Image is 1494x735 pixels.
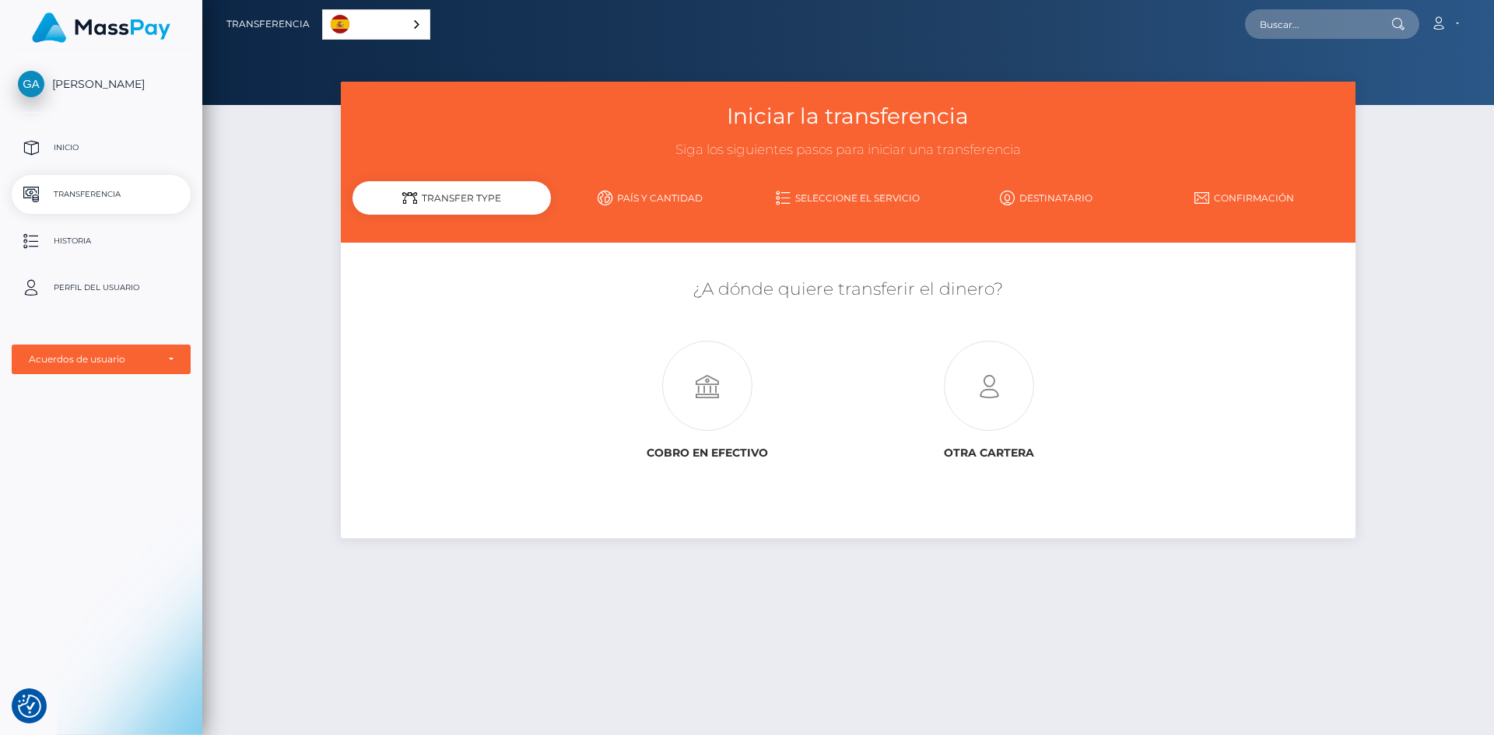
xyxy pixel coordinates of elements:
[18,276,184,299] p: Perfil del usuario
[12,268,191,307] a: Perfil del usuario
[860,446,1118,460] h6: Otra cartera
[1245,9,1391,39] input: Buscar...
[18,183,184,206] p: Transferencia
[322,9,430,40] aside: Language selected: Español
[323,10,430,39] a: Español
[12,77,191,91] span: [PERSON_NAME]
[12,128,191,167] a: Inicio
[12,222,191,261] a: Historia
[749,184,948,212] a: Seleccione el servicio
[32,12,170,43] img: MassPay
[352,101,1343,131] h3: Iniciar la transferencia
[578,446,836,460] h6: Cobro en efectivo
[322,9,430,40] div: Language
[12,345,191,374] button: Acuerdos de usuario
[352,181,551,215] div: Transfer Type
[551,184,749,212] a: País y cantidad
[29,353,156,366] div: Acuerdos de usuario
[1145,184,1344,212] a: Confirmación
[226,8,310,40] a: Transferencia
[18,695,41,718] img: Revisit consent button
[12,175,191,214] a: Transferencia
[352,141,1343,159] h3: Siga los siguientes pasos para iniciar una transferencia
[18,695,41,718] button: Consent Preferences
[352,278,1343,302] h5: ¿A dónde quiere transferir el dinero?
[18,136,184,159] p: Inicio
[947,184,1145,212] a: Destinatario
[18,229,184,253] p: Historia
